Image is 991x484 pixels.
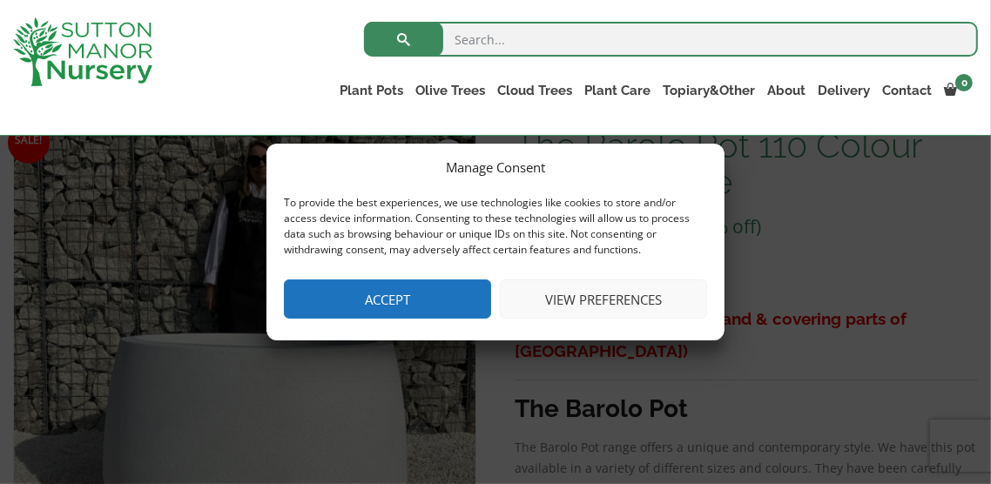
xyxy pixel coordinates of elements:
[284,279,491,319] button: Accept
[812,78,876,103] a: Delivery
[446,157,545,178] div: Manage Consent
[761,78,812,103] a: About
[409,78,491,103] a: Olive Trees
[334,78,409,103] a: Plant Pots
[364,22,979,57] input: Search...
[500,279,707,319] button: View preferences
[938,78,978,103] a: 0
[876,78,938,103] a: Contact
[955,74,973,91] span: 0
[657,78,761,103] a: Topiary&Other
[284,195,705,258] div: To provide the best experiences, we use technologies like cookies to store and/or access device i...
[491,78,578,103] a: Cloud Trees
[13,17,152,86] img: logo
[578,78,657,103] a: Plant Care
